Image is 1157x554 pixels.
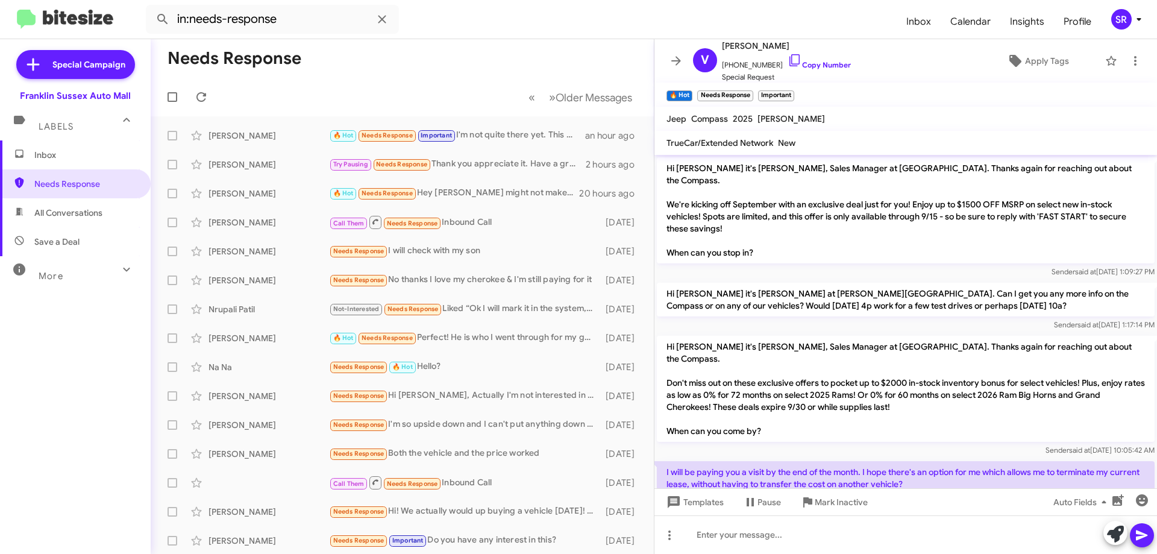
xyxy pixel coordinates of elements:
[1046,445,1155,455] span: Sender [DATE] 10:05:42 AM
[1054,320,1155,329] span: Sender [DATE] 1:17:14 PM
[16,50,135,79] a: Special Campaign
[333,160,368,168] span: Try Pausing
[39,121,74,132] span: Labels
[333,421,384,429] span: Needs Response
[209,419,329,431] div: [PERSON_NAME]
[758,90,794,101] small: Important
[521,85,542,110] button: Previous
[329,447,600,461] div: Both the vehicle and the price worked
[654,491,733,513] button: Templates
[329,186,579,200] div: Hey [PERSON_NAME] might not make tonight might be [DATE] but not sure yet.
[1025,50,1069,72] span: Apply Tags
[362,189,413,197] span: Needs Response
[657,461,1155,495] p: I will be paying you a visit by the end of the month. I hope there's an option for me which allow...
[329,418,600,432] div: I'm so upside down and I can't put anything down plus I can't go over 650 a month
[697,90,753,101] small: Needs Response
[600,216,644,228] div: [DATE]
[34,236,80,248] span: Save a Deal
[34,149,137,161] span: Inbox
[209,332,329,344] div: [PERSON_NAME]
[701,51,709,70] span: V
[329,331,600,345] div: Perfect! He is who I went through for my grand Cherokee
[757,113,825,124] span: [PERSON_NAME]
[333,363,384,371] span: Needs Response
[757,491,781,513] span: Pause
[329,534,600,547] div: Do you have any interest in this?
[1075,267,1096,276] span: said at
[329,389,600,403] div: Hi [PERSON_NAME], Actually I'm not interested in a vehicle I had a question about the job opening...
[791,491,877,513] button: Mark Inactive
[333,276,384,284] span: Needs Response
[722,71,851,83] span: Special Request
[209,506,329,518] div: [PERSON_NAME]
[600,535,644,547] div: [DATE]
[329,157,586,171] div: Thank you appreciate it. Have a great one !
[549,90,556,105] span: »
[600,245,644,257] div: [DATE]
[209,274,329,286] div: [PERSON_NAME]
[333,508,384,515] span: Needs Response
[522,85,639,110] nav: Page navigation example
[392,363,413,371] span: 🔥 Hot
[1044,491,1121,513] button: Auto Fields
[600,332,644,344] div: [DATE]
[666,113,686,124] span: Jeep
[1111,9,1132,30] div: SR
[600,419,644,431] div: [DATE]
[542,85,639,110] button: Next
[39,271,63,282] span: More
[528,90,535,105] span: «
[1054,4,1101,39] span: Profile
[329,128,585,142] div: I'm not quite there yet. This was a four year lease. And thank you I appreciate that.
[778,137,795,148] span: New
[666,137,773,148] span: TrueCar/Extended Network
[1069,445,1090,455] span: said at
[387,305,439,313] span: Needs Response
[333,219,365,227] span: Call Them
[333,305,380,313] span: Not-Interested
[1077,320,1099,329] span: said at
[1000,4,1054,39] span: Insights
[941,4,1000,39] a: Calendar
[788,60,851,69] a: Copy Number
[333,392,384,400] span: Needs Response
[579,187,644,200] div: 20 hours ago
[209,159,329,171] div: [PERSON_NAME]
[815,491,868,513] span: Mark Inactive
[733,491,791,513] button: Pause
[329,505,600,518] div: Hi! We actually would up buying a vehicle [DATE]! Thank you again for following up!
[585,130,644,142] div: an hour ago
[387,480,438,488] span: Needs Response
[976,50,1099,72] button: Apply Tags
[387,219,438,227] span: Needs Response
[392,537,424,544] span: Important
[329,302,600,316] div: Liked “Ok I will mark it in the system, your sale price was $50700 after rebates before taxes and...
[34,178,137,190] span: Needs Response
[209,535,329,547] div: [PERSON_NAME]
[20,90,131,102] div: Franklin Sussex Auto Mall
[333,537,384,544] span: Needs Response
[1101,9,1144,30] button: SR
[209,448,329,460] div: [PERSON_NAME]
[209,216,329,228] div: [PERSON_NAME]
[1052,267,1155,276] span: Sender [DATE] 1:09:27 PM
[556,91,632,104] span: Older Messages
[209,361,329,373] div: Na Na
[333,131,354,139] span: 🔥 Hot
[209,130,329,142] div: [PERSON_NAME]
[600,506,644,518] div: [DATE]
[209,245,329,257] div: [PERSON_NAME]
[586,159,644,171] div: 2 hours ago
[146,5,399,34] input: Search
[329,215,600,230] div: Inbound Call
[897,4,941,39] a: Inbox
[329,475,600,490] div: Inbound Call
[722,39,851,53] span: [PERSON_NAME]
[333,480,365,488] span: Call Them
[333,450,384,458] span: Needs Response
[329,273,600,287] div: No thanks I love my cherokee & I'm still paying for it
[600,477,644,489] div: [DATE]
[209,390,329,402] div: [PERSON_NAME]
[333,334,354,342] span: 🔥 Hot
